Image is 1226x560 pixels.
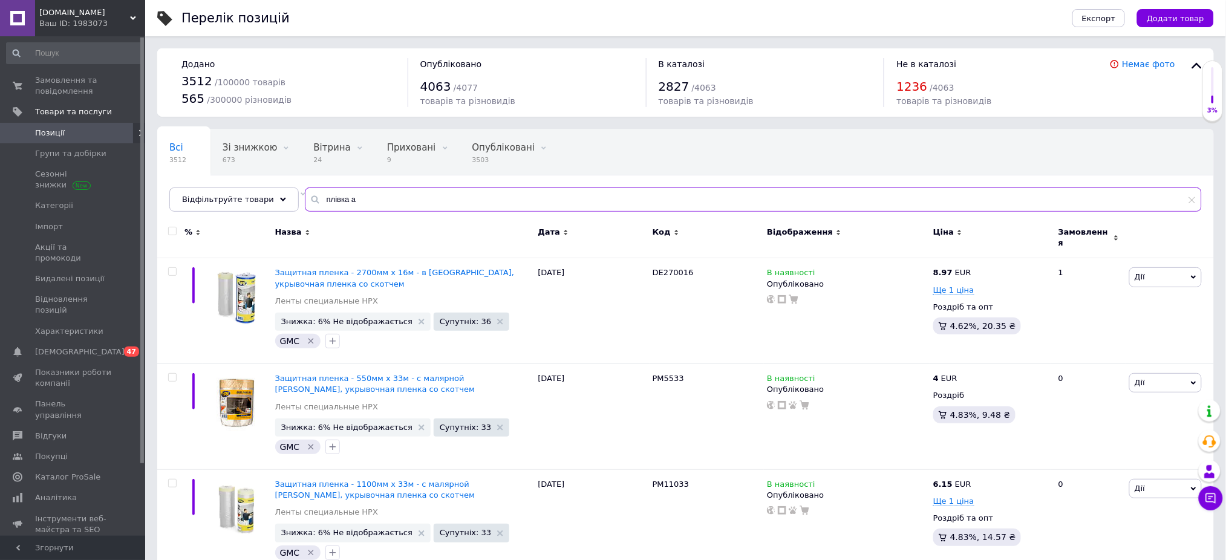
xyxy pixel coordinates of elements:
div: Перелік позицій [181,12,290,25]
span: / 4063 [692,83,716,93]
div: 1 [1051,258,1126,364]
span: GMC [280,336,300,346]
span: Акції та промокоди [35,242,112,264]
span: Додати товар [1147,14,1204,23]
div: [DATE] [535,258,650,364]
span: Сезонні знижки [35,169,112,190]
span: Дії [1135,484,1145,493]
div: Опубліковано [767,279,927,290]
span: Імпорт [35,221,63,232]
span: PM11033 [653,480,689,489]
div: [DATE] [535,364,650,470]
span: Супутніх: 33 [440,529,491,536]
span: 9 [387,155,436,164]
img: Защитная пленка - 2700мм x 16м - в диспенсере, укрывочная пленка со скотчем [207,267,267,328]
span: Позиції [35,128,65,138]
svg: Видалити мітку [306,548,316,558]
span: 47 [124,347,139,357]
button: Чат з покупцем [1199,486,1223,510]
span: Ще 1 ціна [933,497,974,506]
span: % [184,227,192,238]
span: 4.83%, 9.48 ₴ [950,410,1011,420]
b: 8.97 [933,268,953,277]
div: Опубліковано [767,384,927,395]
span: Відфільтруйте товари [182,195,274,204]
div: EUR [933,479,971,490]
span: PM5533 [653,374,684,383]
span: Товари та послуги [35,106,112,117]
button: Експорт [1072,9,1126,27]
span: Супутніх: 36 [440,317,491,325]
a: Защитная пленка - 1100мм x 33м - с малярной [PERSON_NAME], укрывочная пленка со скотчем [275,480,475,500]
span: Додано [181,59,215,69]
span: Відображення [767,227,833,238]
span: Інструменти веб-майстра та SEO [35,513,112,535]
span: Видалені позиції [35,273,105,284]
a: Защитная пленка - 550мм x 33м - с малярной [PERSON_NAME], укрывочная пленка со скотчем [275,374,475,394]
div: Роздріб та опт [933,513,1048,524]
a: Ленты специальные HPX [275,296,379,307]
div: EUR [933,373,957,384]
span: 673 [223,155,277,164]
span: Всі [169,142,183,153]
input: Пошук [6,42,142,64]
span: Дата [538,227,561,238]
span: / 300000 різновидів [207,95,292,105]
input: Пошук по назві позиції, артикулу і пошуковим запитам [305,187,1202,212]
span: Каталог ProSale [35,472,100,483]
span: Знижка: 6% Не відображається [281,423,412,431]
div: Опубліковано [767,490,927,501]
a: Немає фото [1122,59,1175,69]
span: Опубліковано [420,59,482,69]
span: Супутніх: 33 [440,423,491,431]
span: Знижка: 6% Не відображається [281,529,412,536]
img: Защитная пленка - 550мм x 33м - с малярной лентой НРХ, укрывочная пленка со скотчем [207,373,267,434]
div: Без характеристик, О56публіковані, В наявності [157,175,318,221]
b: 6.15 [933,480,953,489]
span: 3512 [181,74,212,88]
span: товарів та різновидів [896,96,991,106]
span: GMC [280,548,300,558]
span: Дії [1135,378,1145,387]
div: Роздріб та опт [933,302,1048,313]
span: 1236 [896,79,927,94]
span: 3503 [472,155,535,164]
span: Дії [1135,272,1145,281]
span: Ще 1 ціна [933,285,974,295]
span: В наявності [767,480,815,492]
span: Експорт [1082,14,1116,23]
span: Групи та добірки [35,148,106,159]
span: Опубліковані [472,142,535,153]
span: Відновлення позицій [35,294,112,316]
span: Приховані [387,142,436,153]
svg: Видалити мітку [306,336,316,346]
a: Защитная пленка - 2700мм x 16м - в [GEOGRAPHIC_DATA], укрывочная пленка со скотчем [275,268,515,288]
div: 0 [1051,364,1126,470]
button: Додати товар [1137,9,1214,27]
span: Код [653,227,671,238]
span: Показники роботи компанії [35,367,112,389]
span: tradesv.com.ua [39,7,130,18]
span: 24 [313,155,350,164]
b: 4 [933,374,939,383]
span: Покупці [35,451,68,462]
span: 3512 [169,155,186,164]
span: / 4077 [454,83,478,93]
span: Відгуки [35,431,67,441]
span: В наявності [767,268,815,281]
span: GMC [280,442,300,452]
span: 2827 [659,79,690,94]
span: Панель управління [35,399,112,420]
svg: Видалити мітку [306,442,316,452]
a: Ленты специальные HPX [275,507,379,518]
span: [DEMOGRAPHIC_DATA] [35,347,125,357]
span: Без характеристик, О56... [169,188,294,199]
span: / 100000 товарів [215,77,285,87]
span: 565 [181,91,204,106]
span: Знижка: 6% Не відображається [281,317,412,325]
span: Замовлення [1058,227,1110,249]
span: товарів та різновидів [420,96,515,106]
span: Характеристики [35,326,103,337]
